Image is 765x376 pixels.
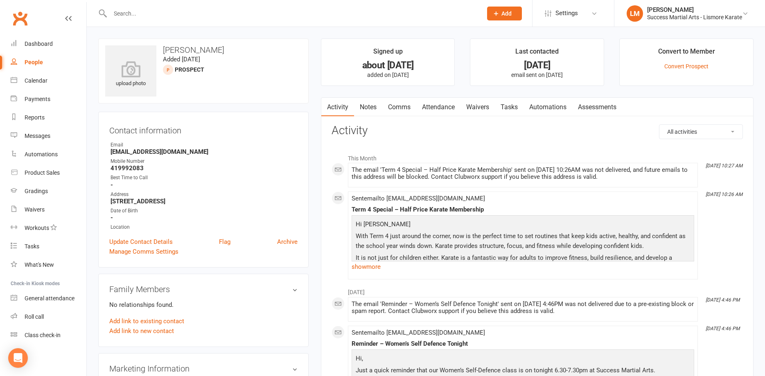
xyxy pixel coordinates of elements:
a: Manage Comms Settings [109,247,178,257]
i: [DATE] 10:27 AM [706,163,742,169]
a: Workouts [11,219,86,237]
div: Class check-in [25,332,61,338]
a: Class kiosk mode [11,326,86,344]
a: Reports [11,108,86,127]
div: Dashboard [25,41,53,47]
p: No relationships found. [109,300,298,310]
div: Waivers [25,206,45,213]
a: Convert Prospect [664,63,709,70]
a: What's New [11,256,86,274]
div: The email 'Reminder – Women’s Self Defence Tonight' sent on [DATE] 4:46PM was not delivered due t... [352,301,694,315]
strong: - [111,181,298,189]
button: Add [487,7,522,20]
p: With Term 4 just around the corner, now is the perfect time to set routines that keep kids active... [354,231,692,253]
p: Hi, [354,353,692,365]
a: Tasks [11,237,86,256]
a: Flag [219,237,230,247]
h3: [PERSON_NAME] [105,45,302,54]
p: added on [DATE] [329,72,447,78]
strong: [EMAIL_ADDRESS][DOMAIN_NAME] [111,148,298,155]
a: Assessments [572,98,622,117]
div: [PERSON_NAME] [647,6,742,14]
h3: Family Members [109,285,298,294]
i: [DATE] 4:46 PM [706,297,740,303]
li: [DATE] [332,284,743,297]
a: Calendar [11,72,86,90]
input: Search... [108,8,476,19]
a: Attendance [416,98,460,117]
div: [DATE] [478,61,596,70]
a: Comms [382,98,416,117]
span: Sent email to [EMAIL_ADDRESS][DOMAIN_NAME] [352,329,485,336]
i: [DATE] 10:26 AM [706,191,742,197]
a: Automations [524,98,572,117]
span: Add [501,10,512,17]
a: People [11,53,86,72]
div: Gradings [25,188,48,194]
h3: Contact information [109,123,298,135]
a: Archive [277,237,298,247]
a: Messages [11,127,86,145]
div: LM [627,5,643,22]
a: Automations [11,145,86,164]
div: about [DATE] [329,61,447,70]
a: Dashboard [11,35,86,53]
strong: [STREET_ADDRESS] [111,198,298,205]
a: show more [352,261,694,272]
h3: Activity [332,124,743,137]
a: Tasks [495,98,524,117]
div: Automations [25,151,58,158]
div: Calendar [25,77,47,84]
time: Added [DATE] [163,56,200,63]
div: General attendance [25,295,74,302]
div: Date of Birth [111,207,298,215]
p: email sent on [DATE] [478,72,596,78]
a: Gradings [11,182,86,200]
span: Settings [555,4,578,23]
a: Payments [11,90,86,108]
li: This Month [332,150,743,163]
strong: 419992083 [111,164,298,172]
div: The email 'Term 4 Special – Half Price Karate Membership' sent on [DATE] 10:26AM was not delivere... [352,167,694,180]
a: Clubworx [10,8,30,29]
div: People [25,59,43,65]
div: Success Martial Arts - Lismore Karate [647,14,742,21]
p: Hi [PERSON_NAME] [354,219,692,231]
snap: prospect [175,66,204,73]
div: Term 4 Special – Half Price Karate Membership [352,206,694,213]
div: Reminder – Women’s Self Defence Tonight [352,340,694,347]
div: Open Intercom Messenger [8,348,28,368]
h3: Marketing Information [109,364,298,373]
a: Add link to existing contact [109,316,184,326]
div: Email [111,141,298,149]
a: Roll call [11,308,86,326]
div: Best Time to Call [111,174,298,182]
a: Activity [321,98,354,117]
a: Product Sales [11,164,86,182]
strong: - [111,214,298,221]
p: It is not just for children either. Karate is a fantastic way for adults to improve fitness, buil... [354,253,692,275]
i: [DATE] 4:46 PM [706,326,740,331]
a: Update Contact Details [109,237,173,247]
a: General attendance kiosk mode [11,289,86,308]
div: Address [111,191,298,198]
div: Roll call [25,313,44,320]
a: Notes [354,98,382,117]
span: Sent email to [EMAIL_ADDRESS][DOMAIN_NAME] [352,195,485,202]
a: Add link to new contact [109,326,174,336]
div: Tasks [25,243,39,250]
div: What's New [25,261,54,268]
div: Location [111,223,298,231]
div: Product Sales [25,169,60,176]
div: Messages [25,133,50,139]
div: Last contacted [515,46,559,61]
div: Workouts [25,225,49,231]
a: Waivers [460,98,495,117]
div: Signed up [373,46,403,61]
a: Waivers [11,200,86,219]
div: Payments [25,96,50,102]
div: Mobile Number [111,158,298,165]
div: Reports [25,114,45,121]
div: upload photo [105,61,156,88]
div: Convert to Member [658,46,715,61]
